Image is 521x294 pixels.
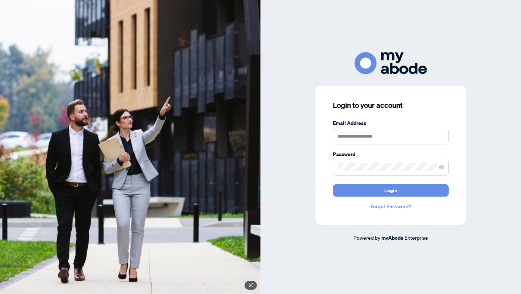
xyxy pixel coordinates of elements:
label: Password [333,150,449,158]
label: Email Address [333,119,449,127]
button: Login [333,184,449,197]
span: eye-invisible [439,165,444,170]
span: Login [384,185,397,196]
a: myAbode [381,234,403,242]
span: Enterprise [404,234,428,241]
img: ma-logo [355,52,427,74]
a: Forgot Password? [333,202,449,210]
span: Powered by [353,234,380,241]
h3: Login to your account [333,100,449,110]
